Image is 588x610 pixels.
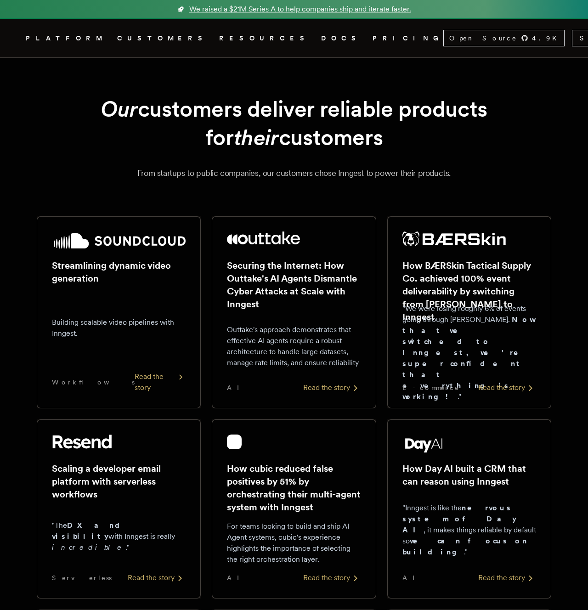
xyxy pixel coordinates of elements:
a: DOCS [321,33,362,44]
span: AI [227,383,247,392]
p: "Inngest is like the , it makes things reliable by default so ." [402,503,536,558]
span: AI [227,573,247,582]
a: Resend logoScaling a developer email platform with serverless workflows"TheDX and visibilitywith ... [37,419,201,599]
button: PLATFORM [26,33,106,44]
span: Open Source [449,34,517,43]
strong: DX and visibility [52,521,128,541]
em: their [234,124,279,151]
a: PRICING [373,33,443,44]
strong: nervous system of Day AI [402,503,516,534]
p: Outtake's approach demonstrates that effective AI agents require a robust architecture to handle ... [227,324,361,368]
span: 4.9 K [532,34,562,43]
div: Read the story [135,371,186,393]
em: incredible [52,543,126,552]
button: RESOURCES [219,33,310,44]
strong: we can focus on building [402,537,528,556]
span: Serverless [52,573,112,582]
span: We raised a $21M Series A to help companies ship and iterate faster. [189,4,411,15]
div: Read the story [478,382,536,393]
div: Read the story [303,572,361,583]
img: cubic [227,435,242,449]
h2: Securing the Internet: How Outtake's AI Agents Dismantle Cyber Attacks at Scale with Inngest [227,259,361,311]
div: Read the story [478,572,536,583]
p: "The with Inngest is really ." [52,520,186,553]
span: AI [402,573,423,582]
p: Building scalable video pipelines with Inngest. [52,317,186,339]
h2: How cubic reduced false positives by 51% by orchestrating their multi-agent system with Inngest [227,462,361,514]
h2: How Day AI built a CRM that can reason using Inngest [402,462,536,488]
p: For teams looking to build and ship AI Agent systems, cubic's experience highlights the importanc... [227,521,361,565]
em: Our [101,96,138,122]
p: "We were losing roughly 6% of events going through [PERSON_NAME]. ." [402,303,536,402]
img: Resend [52,435,112,449]
h2: How BÆRSkin Tactical Supply Co. achieved 100% event deliverability by switching from [PERSON_NAME... [402,259,536,323]
img: Day AI [402,435,446,453]
img: SoundCloud [52,232,186,250]
span: Workflows [52,378,135,387]
a: SoundCloud logoStreamlining dynamic video generationBuilding scalable video pipelines with Innges... [37,216,201,408]
div: Read the story [128,572,186,583]
a: CUSTOMERS [117,33,208,44]
h1: customers deliver reliable products for customers [51,95,537,152]
a: BÆRSkin Tactical Supply Co. logoHow BÆRSkin Tactical Supply Co. achieved 100% event deliverabilit... [387,216,551,408]
div: Read the story [303,382,361,393]
span: E-commerce [402,383,459,392]
strong: Now that we switched to Inngest, we're super confident that everything is working! [402,315,533,401]
a: Day AI logoHow Day AI built a CRM that can reason using Inngest"Inngest is like thenervous system... [387,419,551,599]
a: cubic logoHow cubic reduced false positives by 51% by orchestrating their multi-agent system with... [212,419,376,599]
img: BÆRSkin Tactical Supply Co. [402,232,506,246]
img: Outtake [227,232,300,244]
h2: Scaling a developer email platform with serverless workflows [52,462,186,501]
p: From startups to public companies, our customers chose Inngest to power their products. [37,167,551,180]
a: Outtake logoSecuring the Internet: How Outtake's AI Agents Dismantle Cyber Attacks at Scale with ... [212,216,376,408]
h2: Streamlining dynamic video generation [52,259,186,285]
